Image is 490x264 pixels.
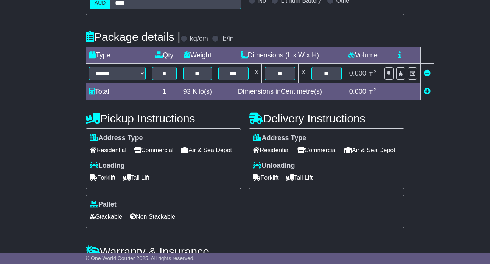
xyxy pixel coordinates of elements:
[253,144,289,156] span: Residential
[298,64,308,83] td: x
[90,162,125,170] label: Loading
[86,83,149,100] td: Total
[349,88,366,95] span: 0.000
[149,83,180,100] td: 1
[297,144,337,156] span: Commercial
[90,172,115,184] span: Forklift
[190,35,208,43] label: kg/cm
[221,35,234,43] label: lb/in
[90,134,143,142] label: Address Type
[253,162,295,170] label: Unloading
[86,255,195,261] span: © One World Courier 2025. All rights reserved.
[374,87,377,93] sup: 3
[90,201,117,209] label: Pallet
[424,88,431,95] a: Add new item
[90,211,122,222] span: Stackable
[149,47,180,64] td: Qty
[86,245,404,258] h4: Warranty & Insurance
[368,88,377,95] span: m
[183,88,191,95] span: 93
[181,144,232,156] span: Air & Sea Depot
[349,69,366,77] span: 0.000
[253,172,278,184] span: Forklift
[134,144,173,156] span: Commercial
[249,112,404,125] h4: Delivery Instructions
[86,47,149,64] td: Type
[123,172,149,184] span: Tail Lift
[424,69,431,77] a: Remove this item
[344,144,395,156] span: Air & Sea Depot
[215,83,345,100] td: Dimensions in Centimetre(s)
[86,112,241,125] h4: Pickup Instructions
[374,69,377,74] sup: 3
[253,134,306,142] label: Address Type
[130,211,175,222] span: Non Stackable
[286,172,313,184] span: Tail Lift
[90,144,126,156] span: Residential
[86,31,180,43] h4: Package details |
[345,47,381,64] td: Volume
[180,47,215,64] td: Weight
[215,47,345,64] td: Dimensions (L x W x H)
[368,69,377,77] span: m
[252,64,261,83] td: x
[180,83,215,100] td: Kilo(s)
